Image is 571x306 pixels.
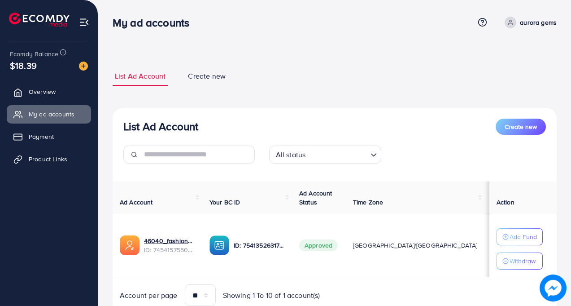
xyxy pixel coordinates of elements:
div: Search for option [269,146,381,164]
p: aurora gems [520,17,557,28]
span: ID: 7454157550843019265 [144,245,195,254]
a: My ad accounts [7,105,91,123]
span: Overview [29,87,56,96]
span: Action [497,198,514,207]
a: Product Links [7,150,91,168]
span: $18.39 [10,59,37,72]
span: Product Links [29,155,67,164]
img: image [79,62,88,71]
span: Approved [299,239,338,251]
button: Create new [496,119,546,135]
span: Your BC ID [209,198,240,207]
p: Withdraw [510,256,536,266]
span: Time Zone [353,198,383,207]
p: Add Fund [510,231,537,242]
span: My ad accounts [29,110,74,119]
span: Ad Account Status [299,189,332,207]
button: Withdraw [497,253,543,270]
h3: List Ad Account [123,120,198,133]
a: Overview [7,83,91,101]
button: Add Fund [497,228,543,245]
span: List Ad Account [115,71,166,81]
img: menu [79,17,89,27]
span: Ecomdy Balance [10,49,58,58]
span: Create new [505,122,537,131]
a: aurora gems [501,17,557,28]
div: <span class='underline'>46040_fashionup_1735556305838</span></br>7454157550843019265 [144,236,195,255]
p: ID: 7541352631785078801 [234,240,285,251]
span: Payment [29,132,54,141]
span: Ad Account [120,198,153,207]
a: 46040_fashionup_1735556305838 [144,236,195,245]
h3: My ad accounts [113,16,196,29]
a: Payment [7,128,91,146]
span: Showing 1 To 10 of 1 account(s) [223,290,320,301]
img: ic-ads-acc.e4c84228.svg [120,235,139,255]
span: Account per page [120,290,178,301]
input: Search for option [308,146,366,161]
img: ic-ba-acc.ded83a64.svg [209,235,229,255]
img: image [540,275,567,302]
span: [GEOGRAPHIC_DATA]/[GEOGRAPHIC_DATA] [353,241,478,250]
img: logo [9,13,70,27]
span: Create new [188,71,226,81]
span: All status [274,148,308,161]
